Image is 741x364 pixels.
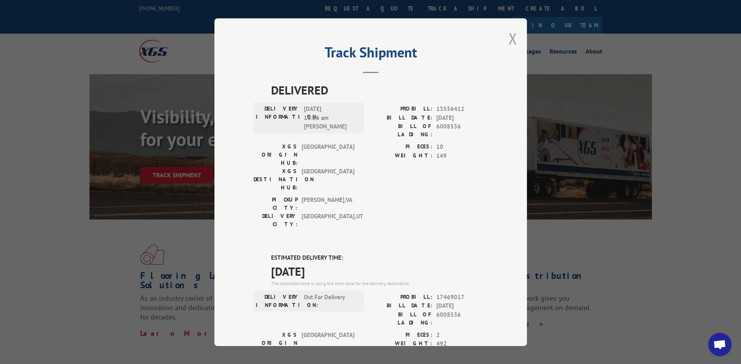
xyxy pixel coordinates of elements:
span: 6008536 [436,310,488,327]
a: Open chat [708,333,732,356]
label: XGS ORIGIN HUB: [254,330,298,355]
label: XGS DESTINATION HUB: [254,167,298,192]
span: [DATE] [271,262,488,280]
span: DELIVERED [271,81,488,99]
label: WEIGHT: [371,339,432,348]
label: WEIGHT: [371,151,432,160]
span: [GEOGRAPHIC_DATA] [302,143,354,167]
h2: Track Shipment [254,47,488,62]
span: 6008536 [436,122,488,139]
span: 13556412 [436,105,488,114]
label: PROBILL: [371,293,432,302]
label: PICKUP CITY: [254,196,298,212]
button: Close modal [509,28,517,49]
label: PIECES: [371,330,432,339]
label: BILL OF LADING: [371,122,432,139]
span: [DATE] [436,113,488,122]
label: DELIVERY INFORMATION: [256,293,300,309]
div: The estimated time is using the time zone for the delivery destination. [271,280,488,287]
label: DELIVERY INFORMATION: [256,105,300,131]
span: [GEOGRAPHIC_DATA] [302,167,354,192]
span: 149 [436,151,488,160]
label: ESTIMATED DELIVERY TIME: [271,253,488,262]
span: 492 [436,339,488,348]
span: Out For Delivery [304,293,357,309]
span: [GEOGRAPHIC_DATA] , UT [302,212,354,228]
label: BILL DATE: [371,113,432,122]
label: DELIVERY CITY: [254,212,298,228]
label: BILL DATE: [371,302,432,310]
span: [DATE] [436,302,488,310]
label: XGS ORIGIN HUB: [254,143,298,167]
label: PIECES: [371,143,432,152]
span: [DATE] 10:26 am [PERSON_NAME] [304,105,357,131]
label: BILL OF LADING: [371,310,432,327]
span: 10 [436,143,488,152]
span: 17469017 [436,293,488,302]
span: [PERSON_NAME] , VA [302,196,354,212]
label: PROBILL: [371,105,432,114]
span: [GEOGRAPHIC_DATA] [302,330,354,355]
span: 2 [436,330,488,339]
